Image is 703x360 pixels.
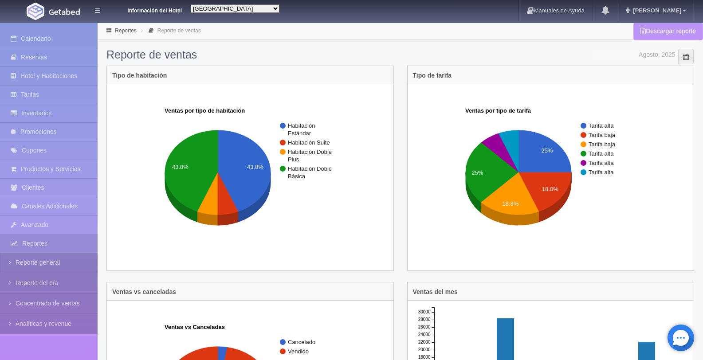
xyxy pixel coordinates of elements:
[589,122,614,129] text: Tarifa alta
[589,150,614,157] text: Tarifa alta
[589,160,614,166] text: Tarifa alta
[288,348,309,355] text: Vendido
[631,7,681,14] span: [PERSON_NAME]
[541,147,553,153] text: 25%
[106,49,694,61] h2: Reporte de ventas
[288,139,330,146] text: Habitación Suite
[465,107,531,114] text: Ventas por tipo de tarifa
[172,163,189,170] text: 43.8%
[418,332,430,337] tspan: 24000
[288,165,332,172] text: Habitación Doble
[589,141,616,148] text: Tarifa baja
[288,173,306,180] text: Básica
[413,289,458,295] h4: Ventas del mes
[111,4,182,15] dt: Información del Hotel
[418,309,430,314] tspan: 30000
[115,27,137,34] a: Reportes
[412,89,690,266] svg: A chart.
[678,49,694,64] span: Seleccionar Mes
[418,340,430,344] tspan: 22000
[288,122,315,129] text: Habitación
[683,60,689,72] span: Seleccionar Mes
[502,200,518,207] text: 18.8%
[418,347,430,352] tspan: 20000
[165,324,225,330] text: Ventas vs Canceladas
[589,132,616,138] text: Tarifa baja
[111,89,389,266] svg: A chart.
[288,339,315,345] text: Cancelado
[157,27,201,34] a: Reporte de ventas
[418,355,430,360] tspan: 18000
[288,156,299,163] text: Plus
[418,317,430,322] tspan: 28000
[165,107,245,114] text: Ventas por tipo de habitación
[471,169,483,176] text: 25%
[112,289,176,295] h4: Ventas vs canceladas
[589,169,614,176] text: Tarifa alta
[413,72,452,79] h4: Tipo de tarifa
[247,163,263,170] text: 43.8%
[633,22,703,40] a: Descargar reporte
[49,8,80,15] img: Getabed
[542,185,558,192] text: 18.8%
[27,3,44,20] img: Getabed
[288,130,311,137] text: Estándar
[418,325,430,329] tspan: 26000
[288,149,332,155] text: Habitación Doble
[112,72,167,79] h4: Tipo de habitación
